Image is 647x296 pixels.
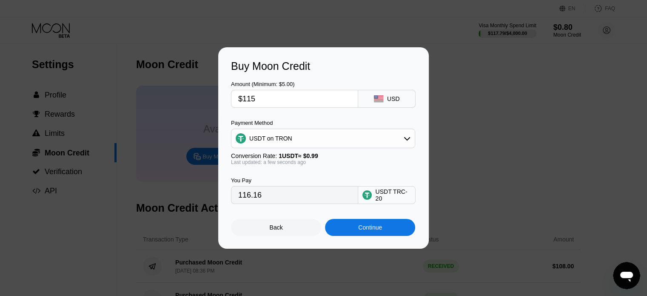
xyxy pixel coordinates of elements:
div: Amount (Minimum: $5.00) [231,81,358,87]
span: 1 USDT ≈ $0.99 [279,152,318,159]
div: Buy Moon Credit [231,60,416,72]
iframe: Dugme za pokretanje prozora za razmenu poruka [613,262,640,289]
div: USDT on TRON [249,135,292,142]
div: You Pay [231,177,358,184]
input: $0.00 [238,90,351,107]
div: Continue [325,219,415,236]
div: Back [231,219,321,236]
div: USD [387,95,400,102]
div: Payment Method [231,120,415,126]
div: Continue [358,224,382,231]
div: USDT on TRON [231,130,415,147]
div: Back [270,224,283,231]
div: USDT TRC-20 [375,188,411,202]
div: Last updated: a few seconds ago [231,159,415,165]
div: Conversion Rate: [231,152,415,159]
